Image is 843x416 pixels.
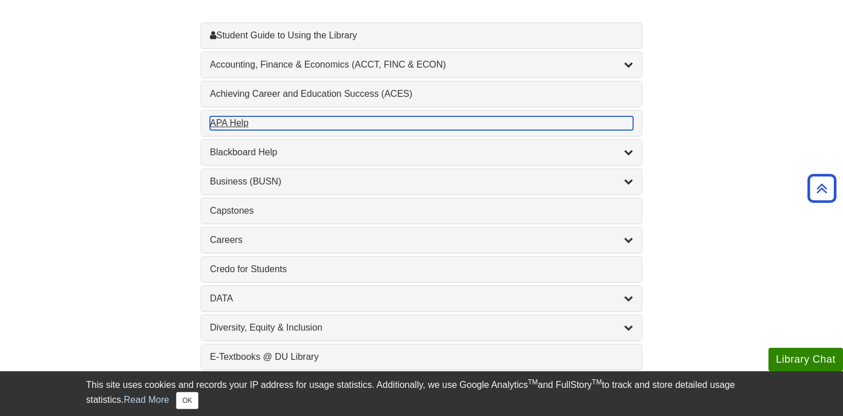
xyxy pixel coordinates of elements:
[210,233,633,247] a: Careers
[210,321,633,335] a: Diversity, Equity & Inclusion
[210,87,633,101] a: Achieving Career and Education Success (ACES)
[528,378,537,386] sup: TM
[210,58,633,72] a: Accounting, Finance & Economics (ACCT, FINC & ECON)
[210,175,633,189] a: Business (BUSN)
[210,146,633,159] a: Blackboard Help
[210,292,633,305] a: DATA
[210,350,633,364] a: E-Textbooks @ DU Library
[803,180,840,196] a: Back to Top
[592,378,602,386] sup: TM
[210,204,633,218] a: Capstones
[210,29,633,42] a: Student Guide to Using the Library
[210,262,633,276] a: Credo for Students
[124,395,169,405] a: Read More
[176,392,198,409] button: Close
[86,378,757,409] div: This site uses cookies and records your IP address for usage statistics. Additionally, we use Goo...
[768,348,843,371] button: Library Chat
[210,116,633,130] a: APA Help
